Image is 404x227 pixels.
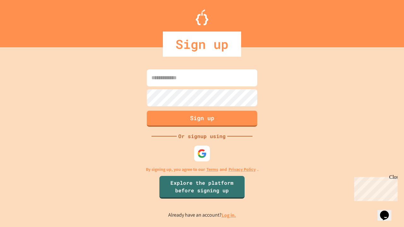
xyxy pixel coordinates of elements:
[147,111,257,127] button: Sign up
[196,9,208,25] img: Logo.svg
[177,132,227,140] div: Or signup using
[163,32,241,57] div: Sign up
[168,211,236,219] p: Already have an account?
[146,166,258,173] p: By signing up, you agree to our and .
[222,212,236,218] a: Log in.
[229,166,256,173] a: Privacy Policy
[377,202,398,221] iframe: chat widget
[352,174,398,201] iframe: chat widget
[197,149,207,158] img: google-icon.svg
[159,176,245,199] a: Explore the platform before signing up
[3,3,44,40] div: Chat with us now!Close
[206,166,218,173] a: Terms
